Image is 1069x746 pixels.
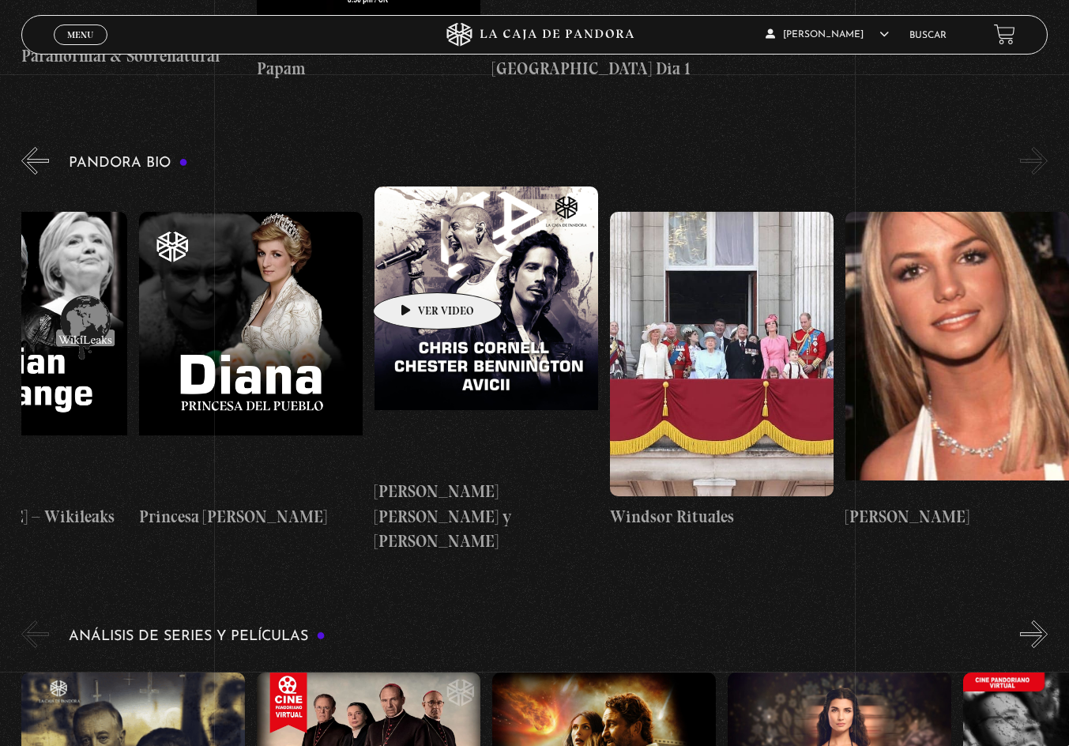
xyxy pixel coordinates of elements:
[139,186,363,554] a: Princesa [PERSON_NAME]
[909,31,947,40] a: Buscar
[610,504,834,529] h4: Windsor Rituales
[845,186,1069,554] a: [PERSON_NAME]
[21,43,245,69] h4: Paranormal & Sobrenatural
[994,24,1015,45] a: View your shopping cart
[1020,147,1048,175] button: Next
[69,629,326,644] h3: Análisis de series y películas
[766,30,889,40] span: [PERSON_NAME]
[139,504,363,529] h4: Princesa [PERSON_NAME]
[375,186,598,554] a: [PERSON_NAME] [PERSON_NAME] y [PERSON_NAME]
[69,156,188,171] h3: Pandora Bio
[21,147,49,175] button: Previous
[62,43,99,55] span: Cerrar
[1020,620,1048,648] button: Next
[492,31,716,81] h4: Pandora Tour: Conclave desde [GEOGRAPHIC_DATA] Dia 1
[375,479,598,554] h4: [PERSON_NAME] [PERSON_NAME] y [PERSON_NAME]
[67,30,93,40] span: Menu
[257,31,480,81] h4: Pandora Tour: Habemus Papam
[610,186,834,554] a: Windsor Rituales
[21,620,49,648] button: Previous
[845,504,1069,529] h4: [PERSON_NAME]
